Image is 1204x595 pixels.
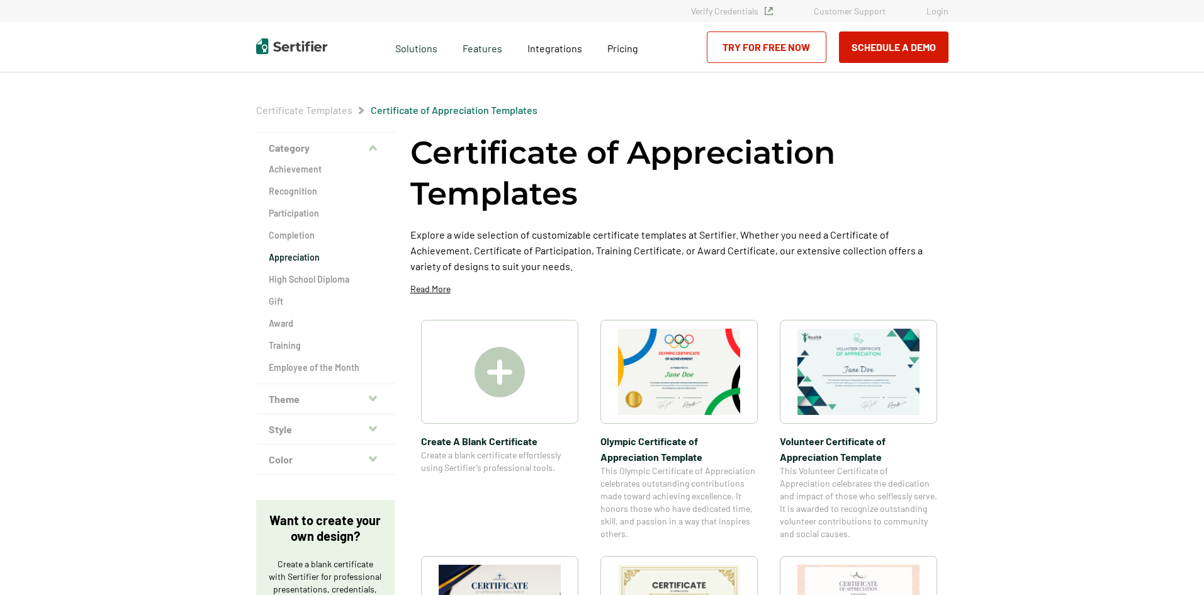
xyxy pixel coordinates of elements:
a: Recognition [269,185,382,198]
a: Volunteer Certificate of Appreciation TemplateVolunteer Certificate of Appreciation TemplateThis ... [780,320,937,540]
button: Style [256,414,395,445]
span: Create A Blank Certificate [421,433,578,449]
p: Want to create your own design? [269,513,382,544]
a: Training [269,339,382,352]
span: This Volunteer Certificate of Appreciation celebrates the dedication and impact of those who self... [780,465,937,540]
button: Color [256,445,395,475]
a: Certificate of Appreciation Templates [371,104,537,116]
img: Volunteer Certificate of Appreciation Template [797,329,920,415]
span: This Olympic Certificate of Appreciation celebrates outstanding contributions made toward achievi... [600,465,758,540]
div: Breadcrumb [256,104,537,116]
p: Read More [410,283,451,295]
a: Verify Credentials [691,6,773,16]
a: Participation [269,207,382,220]
h1: Certificate of Appreciation Templates [410,132,948,214]
a: Certificate Templates [256,104,352,116]
span: Pricing [607,42,638,54]
a: Achievement [269,163,382,176]
img: Create A Blank Certificate [475,347,525,397]
img: Sertifier | Digital Credentialing Platform [256,38,327,54]
a: Completion [269,229,382,242]
span: Features [463,39,502,55]
img: Olympic Certificate of Appreciation​ Template [618,329,740,415]
a: Olympic Certificate of Appreciation​ TemplateOlympic Certificate of Appreciation​ TemplateThis Ol... [600,320,758,540]
span: Integrations [527,42,582,54]
img: Verified [765,7,773,15]
span: Create a blank certificate effortlessly using Sertifier’s professional tools. [421,449,578,474]
button: Theme [256,384,395,414]
span: Olympic Certificate of Appreciation​ Template [600,433,758,465]
a: Pricing [607,39,638,55]
button: Category [256,133,395,163]
div: Category [256,163,395,384]
p: Explore a wide selection of customizable certificate templates at Sertifier. Whether you need a C... [410,227,948,274]
a: Award [269,317,382,330]
a: Gift [269,295,382,308]
a: High School Diploma [269,273,382,286]
a: Try for Free Now [707,31,826,63]
span: Solutions [395,39,437,55]
a: Integrations [527,39,582,55]
a: Appreciation [269,251,382,264]
a: Employee of the Month [269,361,382,374]
span: Volunteer Certificate of Appreciation Template [780,433,937,465]
a: Customer Support [814,6,886,16]
a: Login [926,6,948,16]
